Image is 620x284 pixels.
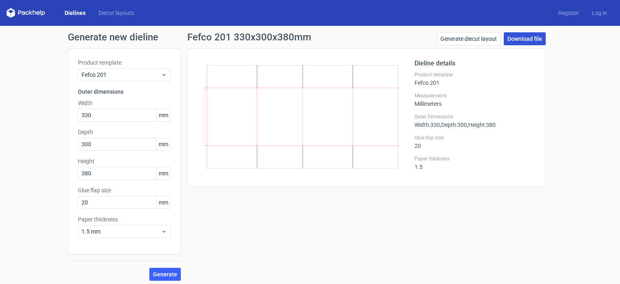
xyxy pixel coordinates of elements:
[415,93,536,107] div: Millimeters
[415,135,536,141] label: Glue flap size
[78,99,171,107] label: Width
[437,32,501,45] a: Generate diecut layout
[153,271,177,277] span: Generate
[415,135,536,149] div: 20
[415,156,536,162] label: Paper thickness
[467,122,496,128] span: , Height : 380
[78,59,171,67] label: Product template
[156,109,170,121] span: mm
[82,227,161,236] span: 1.5 mm
[415,122,440,128] span: Width : 330
[552,9,585,17] a: Register
[149,268,181,281] button: Generate
[415,93,536,99] label: Measurements
[68,32,552,42] h1: Generate new dieline
[78,157,171,165] label: Height
[58,9,92,17] a: Dielines
[415,59,536,68] h2: Dieline details
[78,88,171,96] h3: Outer dimensions
[92,9,140,17] a: Diecut layouts
[187,32,311,42] h1: Fefco 201 330x300x380mm
[156,138,170,150] span: mm
[585,9,614,17] a: Log in
[156,196,170,208] span: mm
[440,122,467,128] span: , Depth : 300
[415,72,536,78] label: Product template
[415,72,536,86] div: Fefco 201
[156,167,170,179] span: mm
[82,71,161,79] span: Fefco 201
[415,156,536,170] div: 1.5
[415,114,536,120] label: Outer Dimensions
[78,215,171,223] label: Paper thickness
[504,32,546,45] a: Download file
[78,186,171,194] label: Glue flap size
[78,128,171,136] label: Depth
